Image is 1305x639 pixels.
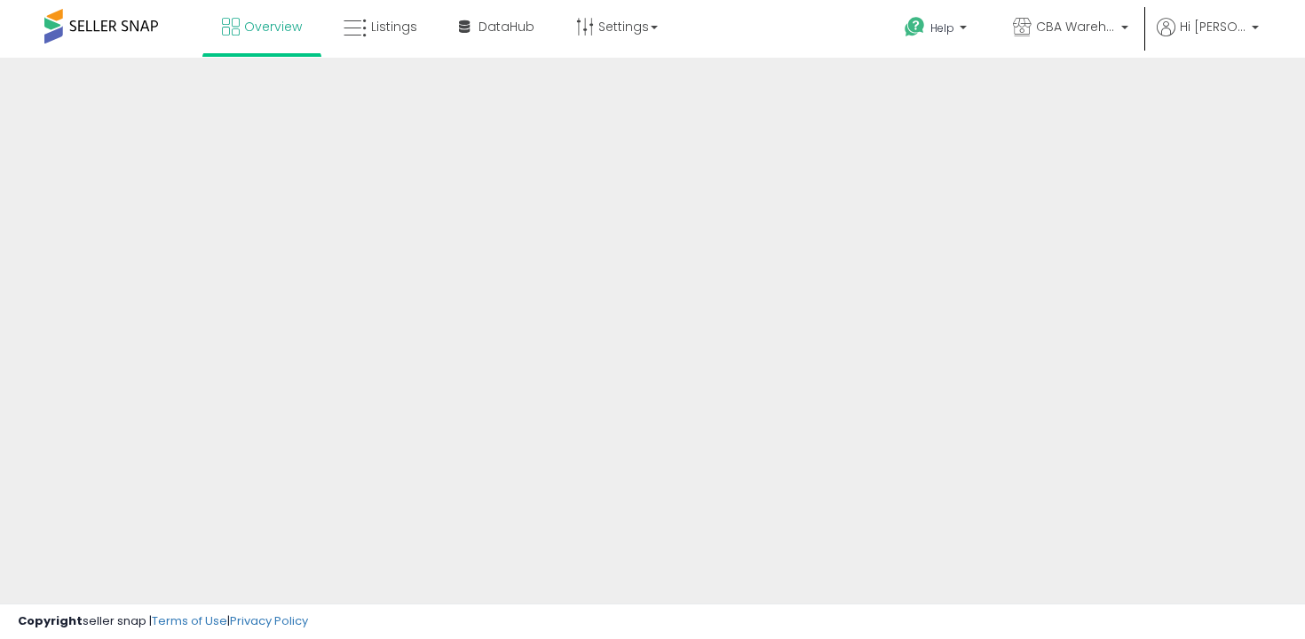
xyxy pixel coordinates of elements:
span: Hi [PERSON_NAME] [1180,18,1246,35]
div: seller snap | | [18,613,308,630]
a: Hi [PERSON_NAME] [1157,18,1259,58]
strong: Copyright [18,612,83,629]
span: Help [930,20,954,35]
a: Privacy Policy [230,612,308,629]
i: Get Help [904,16,926,38]
a: Help [890,3,985,58]
span: DataHub [478,18,534,35]
a: Terms of Use [152,612,227,629]
span: Listings [371,18,417,35]
span: Overview [244,18,302,35]
span: CBA Warehouses [1036,18,1116,35]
